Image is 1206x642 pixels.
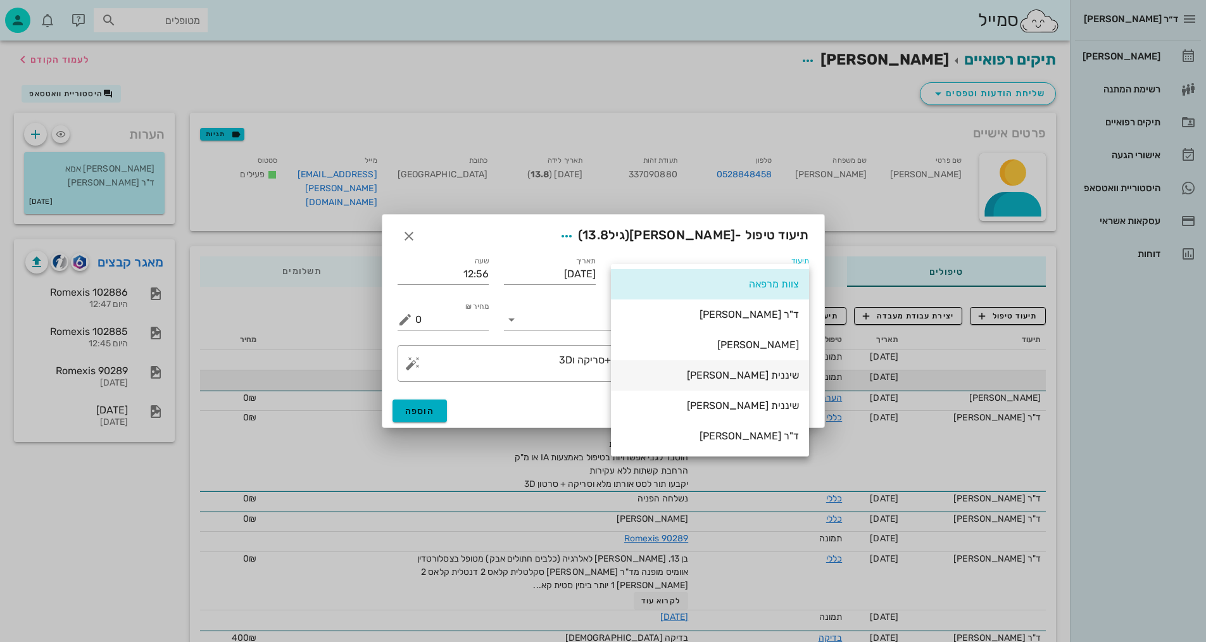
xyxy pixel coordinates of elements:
div: צוות מרפאה [621,278,799,290]
div: ד"ר [PERSON_NAME] [621,308,799,320]
button: מחיר ₪ appended action [398,312,413,327]
div: שיננית [PERSON_NAME] [621,400,799,412]
div: שיננית [PERSON_NAME] [621,369,799,381]
label: תיעוד [791,256,809,266]
span: [PERSON_NAME] [629,227,735,242]
div: [PERSON_NAME] [621,339,799,351]
div: תיעודצוות מרפאה [611,264,809,284]
span: (גיל ) [578,227,629,242]
div: ד"ר [PERSON_NAME] [621,430,799,442]
span: הוספה [405,406,435,417]
button: הוספה [393,400,448,422]
span: תיעוד טיפול - [555,225,809,248]
label: תאריך [575,256,596,266]
label: שעה [475,256,489,266]
span: 13.8 [582,227,608,242]
label: מחיר ₪ [465,302,489,312]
